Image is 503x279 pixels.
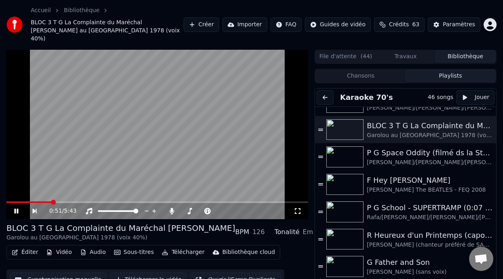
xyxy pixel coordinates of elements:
div: BLOC 3 T G La Complainte du Maréchal [PERSON_NAME] [6,222,235,234]
div: BLOC 3 T G La Complainte du Maréchal [PERSON_NAME] [367,120,493,131]
div: G Father and Son [367,257,493,268]
div: Tonalité [275,227,300,237]
button: Travaux [376,51,435,62]
button: Créer [184,17,219,32]
div: / [49,207,69,215]
span: BLOC 3 T G La Complainte du Maréchal [PERSON_NAME] au [GEOGRAPHIC_DATA] 1978 (voix 40%) [31,19,184,43]
button: Importer [222,17,267,32]
div: Rafa/[PERSON_NAME]/[PERSON_NAME]/[PERSON_NAME] Live [GEOGRAPHIC_DATA] voix 35% [367,213,493,222]
div: [PERSON_NAME]/[PERSON_NAME]/[PERSON_NAME] (Version de [PERSON_NAME]) voix 30% [367,159,493,167]
button: Crédits63 [374,17,425,32]
span: ( 44 ) [361,53,372,61]
div: P G School - SUPERTRAMP (0:07 -5%) [367,202,493,213]
button: Bibliothèque [435,51,495,62]
button: Télécharger [159,247,207,258]
div: Garolou au [GEOGRAPHIC_DATA] 1978 (voix 40%) [6,234,235,242]
a: Accueil [31,6,51,15]
span: Crédits [389,21,409,29]
button: FAQ [271,17,302,32]
div: [PERSON_NAME]/[PERSON_NAME]/[PERSON_NAME] THE BEATLES (voix 20%) [367,104,493,112]
div: 126 [252,227,265,237]
button: Vidéo [43,247,75,258]
div: [PERSON_NAME] (sans voix) [367,268,493,276]
button: Guides de vidéo [305,17,371,32]
div: Em [303,227,313,237]
span: 63 [412,21,419,29]
div: Paramètres [443,21,475,29]
img: youka [6,17,23,33]
button: Sous-titres [111,247,157,258]
button: Playlists [406,70,495,82]
div: F Hey [PERSON_NAME] [367,175,493,186]
div: Ouvrir le chat [469,247,493,271]
button: File d'attente [316,51,376,62]
div: 46 songs [428,93,453,101]
button: Jouer [457,90,495,105]
nav: breadcrumb [31,6,184,43]
button: Karaoke 70's [337,92,396,103]
button: Paramètres [428,17,480,32]
div: BPM [235,227,249,237]
span: 5:43 [64,207,76,215]
span: 0:51 [49,207,62,215]
a: Bibliothèque [64,6,99,15]
div: P G Space Oddity (filmé ds la Station Spatiale Internationale) [367,147,493,159]
button: Éditer [8,247,41,258]
button: Audio [77,247,109,258]
div: [PERSON_NAME] The BEATLES - FEQ 2008 [367,186,493,194]
div: R Heureux d'un Printemps (capo 2) [367,230,493,241]
div: Bibliothèque cloud [222,248,275,256]
div: Garolou au [GEOGRAPHIC_DATA] 1978 (voix 40%) [367,131,493,139]
div: [PERSON_NAME] (chanteur préféré de SABIN) et [PERSON_NAME] [367,241,493,249]
button: Chansons [316,70,406,82]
